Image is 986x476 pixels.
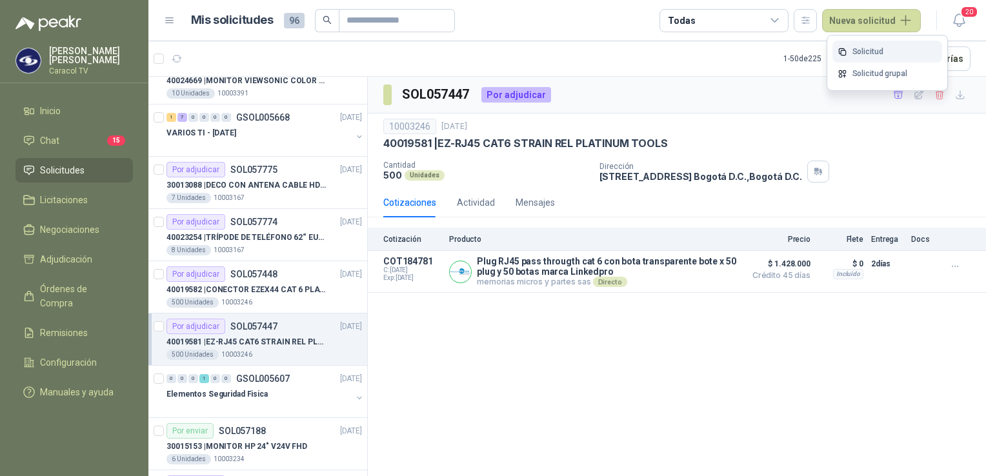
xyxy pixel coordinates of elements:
p: Precio [746,235,810,244]
p: Dirección [599,162,802,171]
div: 500 Unidades [166,350,219,360]
p: 30015153 | MONITOR HP 24" V24V FHD [166,441,307,453]
p: GSOL005668 [236,113,290,122]
p: 10003234 [214,454,245,464]
div: 0 [188,113,198,122]
div: 6 Unidades [166,454,211,464]
p: memorias micros y partes sas [477,277,738,287]
div: 10003246 [383,119,436,134]
p: Flete [818,235,863,244]
p: $ 0 [818,256,863,272]
a: 1 7 0 0 0 0 GSOL005668[DATE] VARIOS TI - [DATE] [166,110,365,151]
span: 20 [960,6,978,18]
a: Solicitudes [15,158,133,183]
p: 30013088 | DECO CON ANTENA CABLE HDMI DAIRU DR90014 [166,179,327,192]
a: Por adjudicarSOL057785[DATE] 40024669 |MONITOR VIEWSONIC COLOR PRO VP2786-4K10 Unidades10003391 [148,52,367,104]
div: 10 Unidades [166,88,215,99]
p: SOL057774 [230,217,277,226]
button: Nueva solicitud [822,9,921,32]
p: 2 días [871,256,903,272]
h3: SOL057447 [402,84,471,104]
p: 500 [383,170,402,181]
span: Inicio [40,104,61,118]
p: SOL057775 [230,165,277,174]
a: Por adjudicarSOL057448[DATE] 40019582 |CONECTOR EZEX44 CAT 6 PLATINUM TOOLS500 Unidades10003246 [148,261,367,313]
div: 0 [210,374,220,383]
p: Cantidad [383,161,589,170]
p: 10003246 [221,297,252,308]
div: Unidades [405,170,445,181]
span: C: [DATE] [383,266,441,274]
div: 7 [177,113,187,122]
button: 20 [947,9,971,32]
a: Chat15 [15,128,133,153]
div: 0 [221,374,231,383]
div: 7 Unidades [166,193,211,203]
span: 15 [107,135,125,146]
span: Crédito 45 días [746,272,810,279]
p: [DATE] [340,164,362,176]
img: Company Logo [450,261,471,283]
div: Por adjudicar [166,214,225,230]
h1: Mis solicitudes [191,11,274,30]
span: Negociaciones [40,223,99,237]
a: Por adjudicarSOL057775[DATE] 30013088 |DECO CON ANTENA CABLE HDMI DAIRU DR900147 Unidades10003167 [148,157,367,209]
span: Manuales y ayuda [40,385,114,399]
p: [PERSON_NAME] [PERSON_NAME] [49,46,133,64]
div: Actividad [457,195,495,210]
a: Adjudicación [15,247,133,272]
span: Órdenes de Compra [40,282,121,310]
div: 0 [199,113,209,122]
p: SOL057188 [219,426,266,435]
span: Licitaciones [40,193,88,207]
p: 40024669 | MONITOR VIEWSONIC COLOR PRO VP2786-4K [166,75,327,87]
div: 1 [199,374,209,383]
a: 0 0 0 1 0 0 GSOL005607[DATE] Elementos Seguridad Fisica [166,371,365,412]
p: [DATE] [340,425,362,437]
p: 10003167 [214,193,245,203]
p: [DATE] [340,373,362,385]
span: $ 1.428.000 [746,256,810,272]
div: 0 [221,113,231,122]
p: [DATE] [340,216,362,228]
div: 0 [166,374,176,383]
p: [DATE] [340,321,362,333]
p: [DATE] [340,112,362,124]
div: Por adjudicar [166,266,225,282]
div: Directo [593,277,627,287]
span: Remisiones [40,326,88,340]
a: Solicitud grupal [832,63,942,85]
p: 40019581 | EZ-RJ45 CAT6 STRAIN REL PLATINUM TOOLS [383,137,667,150]
p: SOL057448 [230,270,277,279]
div: Incluido [833,269,863,279]
a: Por enviarSOL057188[DATE] 30015153 |MONITOR HP 24" V24V FHD6 Unidades10003234 [148,418,367,470]
span: Solicitudes [40,163,85,177]
p: 10003246 [221,350,252,360]
a: Remisiones [15,321,133,345]
a: Manuales y ayuda [15,380,133,404]
span: Configuración [40,355,97,370]
a: Inicio [15,99,133,123]
div: 0 [177,374,187,383]
p: Docs [911,235,937,244]
div: 500 Unidades [166,297,219,308]
p: Caracol TV [49,67,133,75]
div: 0 [188,374,198,383]
p: [STREET_ADDRESS] Bogotá D.C. , Bogotá D.C. [599,171,802,182]
div: Cotizaciones [383,195,436,210]
p: GSOL005607 [236,374,290,383]
p: Plug RJ45 pass througth cat 6 con bota transparente bote x 50 plug y 50 botas marca Linkedpro [477,256,738,277]
div: 0 [210,113,220,122]
p: Entrega [871,235,903,244]
p: SOL057447 [230,322,277,331]
p: 40023254 | TRÍPODE DE TELÉFONO 62“ EUCOS EUTP-010 [166,232,327,244]
span: Chat [40,134,59,148]
div: Mensajes [516,195,555,210]
p: [DATE] [441,121,467,133]
a: Por adjudicarSOL057774[DATE] 40023254 |TRÍPODE DE TELÉFONO 62“ EUCOS EUTP-0108 Unidades10003167 [148,209,367,261]
span: 96 [284,13,305,28]
p: [DATE] [340,268,362,281]
p: Cotización [383,235,441,244]
a: Órdenes de Compra [15,277,133,315]
span: Adjudicación [40,252,92,266]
